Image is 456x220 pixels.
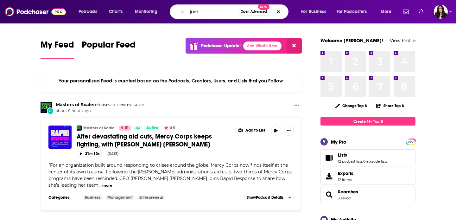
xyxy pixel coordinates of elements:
a: PRO [407,139,415,144]
a: Business [82,195,103,200]
a: Welcome [PERSON_NAME]! [320,37,383,43]
button: Share Top 8 [376,100,404,112]
span: Exports [338,171,353,176]
span: More [381,7,391,16]
a: View Profile [390,37,415,43]
span: Charts [109,7,123,16]
span: 81 [125,125,129,131]
a: Entrepreneur [137,195,166,200]
a: Lists [323,153,335,162]
a: Popular Feed [82,39,136,59]
div: My Pro [331,139,346,145]
h3: released a new episode [56,102,144,108]
a: Charts [105,7,126,17]
span: Monitoring [135,7,157,16]
span: about 8 hours ago [56,108,144,114]
a: See What's New [243,42,282,50]
a: Create My Top 8 [320,117,415,126]
button: Change Top 8 [332,102,371,110]
button: open menu [130,7,166,17]
button: ShowPodcast Details [244,194,294,201]
span: New [258,4,269,10]
span: Logged in as RebeccaShapiro [434,5,448,19]
button: more [102,183,112,188]
span: Add to List [245,128,265,133]
span: ... [98,182,101,188]
button: Show More Button [235,126,268,136]
span: 12 items [338,178,353,182]
button: Show profile menu [434,5,448,19]
span: Popular Feed [82,39,136,54]
button: open menu [297,7,334,17]
button: open menu [332,7,376,17]
button: Open AdvancedNew [238,8,270,16]
h3: Categories [48,195,77,200]
a: 81 [119,126,131,131]
p: Podchaser Update! [201,43,241,49]
button: open menu [376,7,399,17]
a: After devastating aid cuts, Mercy Corps keeps fighting, with [PERSON_NAME] [PERSON_NAME] [77,133,231,148]
div: Search podcasts, credits, & more... [176,4,294,19]
img: Masters of Scale [77,126,82,131]
button: Show More Button [284,126,294,136]
span: " [48,162,293,188]
input: Search podcasts, credits, & more... [187,7,238,17]
a: 0 episode lists [363,159,387,164]
a: Management [105,195,135,200]
a: Show notifications dropdown [401,6,411,17]
span: For an organization built around responding to crises around the globe, Mercy Corps now finds its... [48,162,293,188]
div: New Episode [47,107,54,114]
span: For Business [301,7,326,16]
img: After devastating aid cuts, Mercy Corps keeps fighting, with Tjada D’Oyen McKenna [48,126,72,149]
a: Active [144,126,161,131]
span: After devastating aid cuts, Mercy Corps keeps fighting, with [PERSON_NAME] [PERSON_NAME] [77,133,212,148]
a: Masters of Scale [56,102,93,107]
span: Podcasts [79,7,97,16]
div: Your personalized Feed is curated based on the Podcasts, Creators, Users, and Lists that you Follow. [41,70,302,92]
button: 31m 10s [77,151,102,157]
span: Show Podcast Details [247,195,283,200]
a: Exports [320,168,415,185]
span: Lists [338,152,347,158]
div: [DATE] [107,152,118,156]
a: Searches [338,189,358,195]
button: open menu [74,7,105,17]
a: 12 podcast lists [338,159,363,164]
span: Lists [320,149,415,166]
img: Masters of Scale [41,102,52,113]
a: 3 saved [338,196,351,200]
a: My Feed [41,39,74,59]
a: Show notifications dropdown [416,6,426,17]
button: Show More Button [292,102,302,110]
a: Lists [338,152,387,158]
button: 4.5 [162,126,177,131]
img: Podchaser - Follow, Share and Rate Podcasts [5,6,66,18]
a: Searches [323,190,335,199]
span: Active [146,125,158,131]
span: Open Advanced [241,10,267,13]
span: Exports [323,172,335,181]
span: Searches [320,186,415,203]
a: Masters of Scale [83,126,115,131]
span: For Podcasters [337,7,367,16]
span: My Feed [41,39,74,54]
img: User Profile [434,5,448,19]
